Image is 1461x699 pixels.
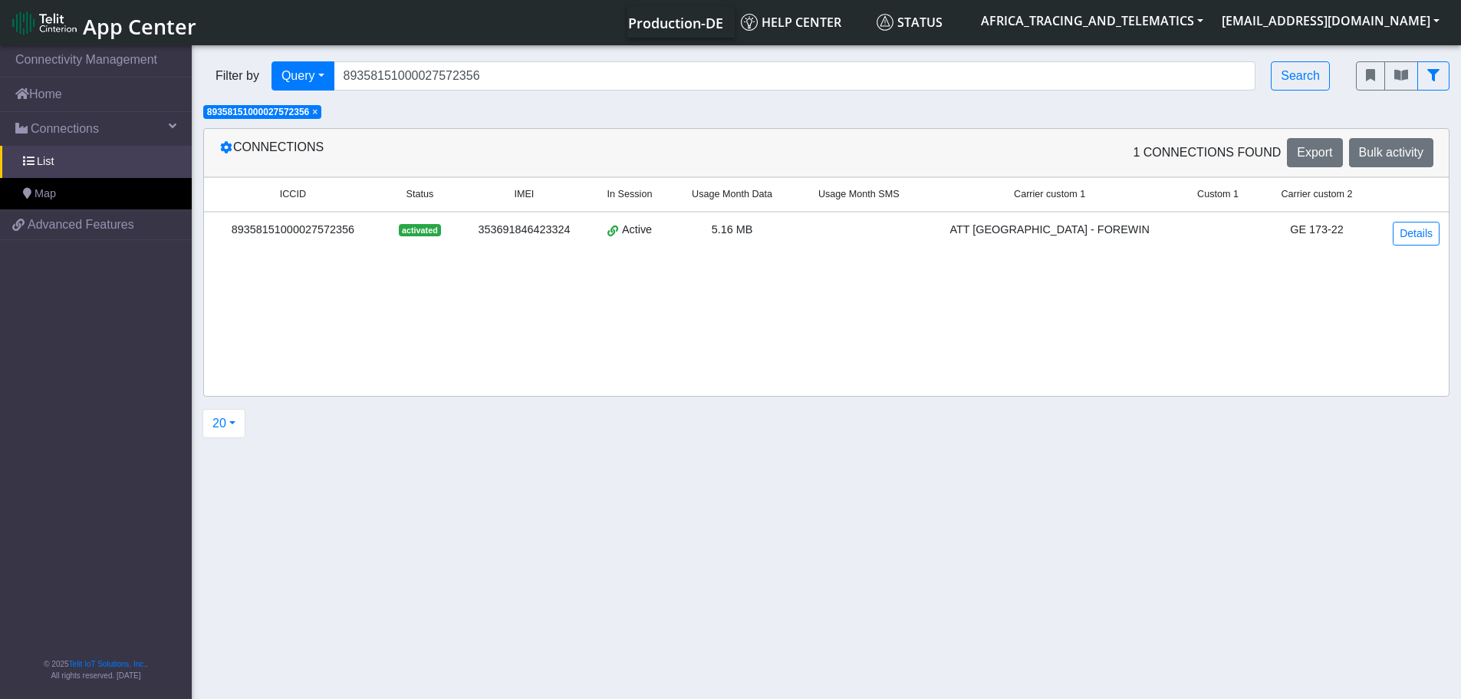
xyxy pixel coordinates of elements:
[31,120,99,138] span: Connections
[271,61,334,91] button: Query
[280,187,306,202] span: ICCID
[1197,187,1239,202] span: Custom 1
[12,11,77,35] img: logo-telit-cinterion-gw-new.png
[628,14,723,32] span: Production-DE
[406,187,434,202] span: Status
[692,187,772,202] span: Usage Month Data
[1349,138,1433,167] button: Bulk activity
[1271,61,1330,91] button: Search
[818,187,900,202] span: Usage Month SMS
[312,107,318,117] button: Close
[203,67,271,85] span: Filter by
[202,409,245,438] button: 20
[932,222,1168,239] div: ATT [GEOGRAPHIC_DATA] - FOREWIN
[622,222,652,239] span: Active
[208,138,827,167] div: Connections
[877,14,943,31] span: Status
[741,14,758,31] img: knowledge.svg
[28,216,134,234] span: Advanced Features
[467,222,581,239] div: 353691846423324
[627,7,722,38] a: Your current platform instance
[1213,7,1449,35] button: [EMAIL_ADDRESS][DOMAIN_NAME]
[35,186,56,203] span: Map
[1356,61,1449,91] div: fitlers menu
[1287,138,1342,167] button: Export
[1359,146,1423,159] span: Bulk activity
[735,7,870,38] a: Help center
[312,107,318,117] span: ×
[607,187,653,202] span: In Session
[83,12,196,41] span: App Center
[514,187,534,202] span: IMEI
[207,107,309,117] span: 89358151000027572356
[1133,143,1281,162] span: 1 Connections found
[712,223,753,236] span: 5.16 MB
[334,61,1256,91] input: Search...
[1297,146,1332,159] span: Export
[877,14,893,31] img: status.svg
[870,7,972,38] a: Status
[972,7,1213,35] button: AFRICA_TRACING_AND_TELEMATICS
[1014,187,1085,202] span: Carrier custom 1
[37,153,54,170] span: List
[1268,222,1365,239] div: GE 173-22
[399,224,441,236] span: activated
[213,222,373,239] div: 89358151000027572356
[1393,222,1440,246] a: Details
[741,14,841,31] span: Help center
[69,660,146,668] a: Telit IoT Solutions, Inc.
[1281,187,1352,202] span: Carrier custom 2
[12,6,194,39] a: App Center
